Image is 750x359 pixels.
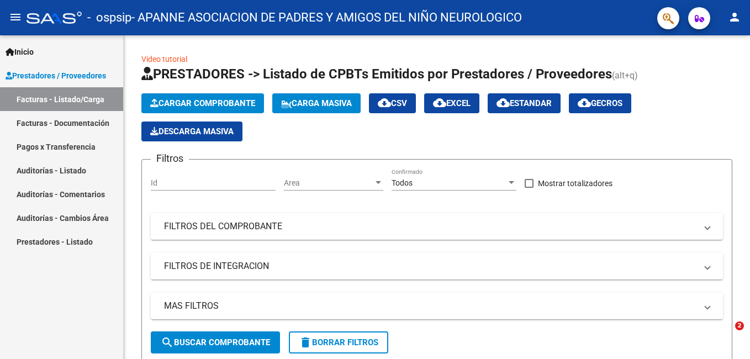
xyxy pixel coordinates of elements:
[151,293,723,319] mat-expansion-panel-header: MAS FILTROS
[141,66,612,82] span: PRESTADORES -> Listado de CPBTs Emitidos por Prestadores / Proveedores
[150,126,234,136] span: Descarga Masiva
[578,96,591,109] mat-icon: cloud_download
[497,98,552,108] span: Estandar
[161,337,270,347] span: Buscar Comprobante
[6,70,106,82] span: Prestadores / Proveedores
[299,337,378,347] span: Borrar Filtros
[151,253,723,279] mat-expansion-panel-header: FILTROS DE INTEGRACION
[378,96,391,109] mat-icon: cloud_download
[433,98,471,108] span: EXCEL
[433,96,446,109] mat-icon: cloud_download
[87,6,131,30] span: - ospsip
[272,93,361,113] button: Carga Masiva
[392,178,413,187] span: Todos
[151,151,189,166] h3: Filtros
[150,98,255,108] span: Cargar Comprobante
[141,55,187,64] a: Video tutorial
[164,260,696,272] mat-panel-title: FILTROS DE INTEGRACION
[424,93,479,113] button: EXCEL
[141,122,242,141] button: Descarga Masiva
[164,220,696,233] mat-panel-title: FILTROS DEL COMPROBANTE
[488,93,561,113] button: Estandar
[578,98,622,108] span: Gecros
[161,336,174,349] mat-icon: search
[141,93,264,113] button: Cargar Comprobante
[6,46,34,58] span: Inicio
[131,6,522,30] span: - APANNE ASOCIACION DE PADRES Y AMIGOS DEL NIÑO NEUROLOGICO
[289,331,388,353] button: Borrar Filtros
[299,336,312,349] mat-icon: delete
[735,321,744,330] span: 2
[712,321,739,348] iframe: Intercom live chat
[284,178,373,188] span: Area
[497,96,510,109] mat-icon: cloud_download
[612,70,638,81] span: (alt+q)
[369,93,416,113] button: CSV
[378,98,407,108] span: CSV
[141,122,242,141] app-download-masive: Descarga masiva de comprobantes (adjuntos)
[9,10,22,24] mat-icon: menu
[164,300,696,312] mat-panel-title: MAS FILTROS
[151,213,723,240] mat-expansion-panel-header: FILTROS DEL COMPROBANTE
[569,93,631,113] button: Gecros
[281,98,352,108] span: Carga Masiva
[151,331,280,353] button: Buscar Comprobante
[728,10,741,24] mat-icon: person
[538,177,612,190] span: Mostrar totalizadores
